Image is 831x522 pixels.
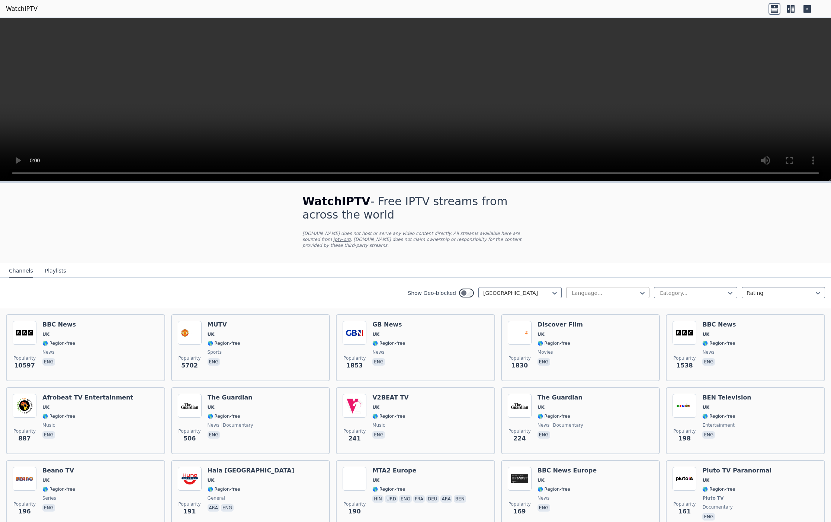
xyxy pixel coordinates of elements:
p: urd [385,495,398,503]
img: V2BEAT TV [343,394,366,418]
span: UK [702,477,709,483]
p: ben [454,495,466,503]
span: Popularity [508,501,531,507]
h6: BBC News Europe [538,467,597,474]
p: eng [372,431,385,439]
span: Pluto TV [702,495,723,501]
p: ara [208,504,219,512]
span: 🌎 Region-free [42,486,75,492]
span: 1853 [346,361,363,370]
span: 🌎 Region-free [208,486,240,492]
span: music [372,422,385,428]
h6: The Guardian [538,394,583,401]
span: documentary [221,422,253,428]
span: 🌎 Region-free [372,486,405,492]
span: UK [208,331,215,337]
img: The Guardian [508,394,532,418]
span: UK [538,477,545,483]
h6: BEN Television [702,394,751,401]
p: eng [399,495,412,503]
span: news [42,349,54,355]
img: Hala London [178,467,202,491]
h6: BBC News [702,321,736,328]
span: music [42,422,55,428]
span: Popularity [343,355,366,361]
label: Show Geo-blocked [408,289,456,297]
span: 🌎 Region-free [372,340,405,346]
span: UK [208,477,215,483]
h6: Discover Film [538,321,583,328]
span: news [702,349,714,355]
span: 🌎 Region-free [42,413,75,419]
span: general [208,495,225,501]
span: Popularity [343,501,366,507]
span: documentary [551,422,583,428]
p: ara [440,495,452,503]
img: BBC News Europe [508,467,532,491]
button: Playlists [45,264,66,278]
h6: MUTV [208,321,240,328]
p: eng [538,431,550,439]
span: 241 [348,434,360,443]
span: documentary [702,504,733,510]
p: eng [702,431,715,439]
span: 🌎 Region-free [42,340,75,346]
img: Beano TV [13,467,36,491]
p: deu [426,495,439,503]
span: series [42,495,56,501]
span: Popularity [673,501,696,507]
h6: BBC News [42,321,76,328]
span: news [538,422,549,428]
span: Popularity [673,428,696,434]
span: 🌎 Region-free [538,486,570,492]
span: 191 [183,507,196,516]
h6: V2BEAT TV [372,394,409,401]
span: 506 [183,434,196,443]
h6: Pluto TV Paranormal [702,467,771,474]
span: 224 [513,434,526,443]
p: eng [208,358,220,366]
p: eng [42,358,55,366]
h6: Hala [GEOGRAPHIC_DATA] [208,467,294,474]
span: UK [42,404,49,410]
span: 161 [678,507,691,516]
h6: Afrobeat TV Entertainment [42,394,133,401]
span: 190 [348,507,360,516]
h6: MTA2 Europe [372,467,467,474]
span: Popularity [508,428,531,434]
span: news [538,495,549,501]
img: BBC News [13,321,36,345]
span: WatchIPTV [302,195,370,208]
span: Popularity [13,501,36,507]
span: 🌎 Region-free [208,413,240,419]
span: UK [372,477,379,483]
span: 10597 [14,361,35,370]
span: UK [702,404,709,410]
p: eng [42,431,55,439]
span: 🌎 Region-free [208,340,240,346]
span: 🌎 Region-free [702,413,735,419]
h6: Beano TV [42,467,75,474]
span: Popularity [13,355,36,361]
span: 198 [678,434,691,443]
span: news [208,422,219,428]
img: The Guardian [178,394,202,418]
span: Popularity [13,428,36,434]
span: UK [538,404,545,410]
img: Discover Film [508,321,532,345]
img: MUTV [178,321,202,345]
img: BBC News [673,321,696,345]
span: 🌎 Region-free [538,340,570,346]
p: eng [221,504,234,512]
p: hin [372,495,384,503]
span: UK [208,404,215,410]
p: [DOMAIN_NAME] does not host or serve any video content directly. All streams available here are s... [302,230,529,248]
span: UK [372,404,379,410]
img: GB News [343,321,366,345]
img: Afrobeat TV Entertainment [13,394,36,418]
span: 196 [18,507,31,516]
span: UK [42,331,49,337]
span: movies [538,349,553,355]
span: 169 [513,507,526,516]
span: 1830 [511,361,528,370]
